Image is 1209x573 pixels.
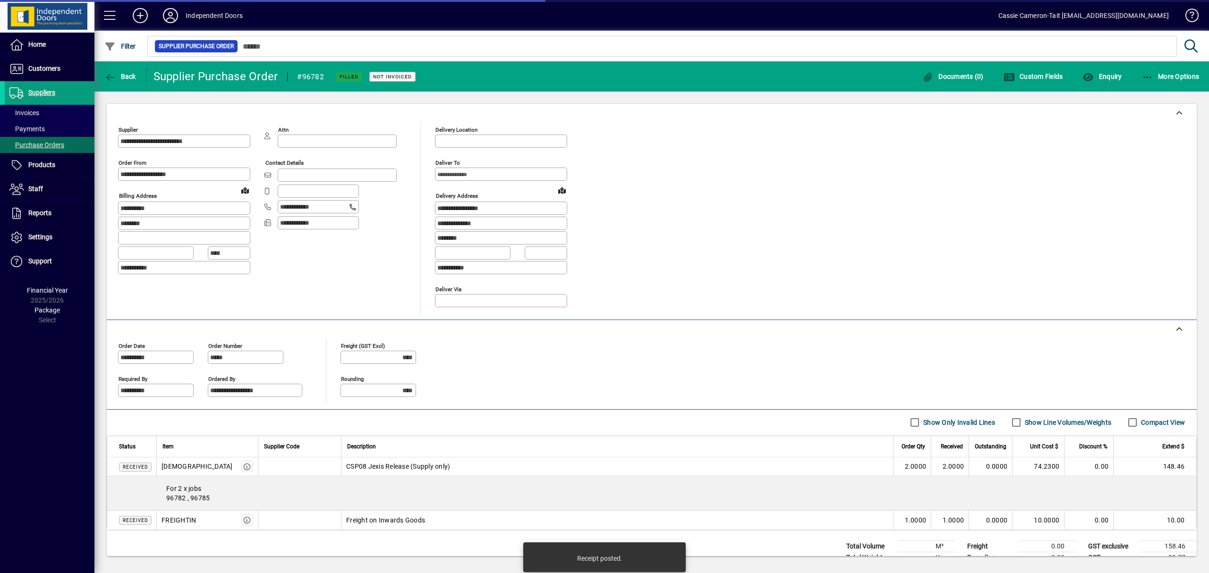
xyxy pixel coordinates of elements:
span: Filter [104,42,136,50]
span: Extend $ [1162,441,1184,452]
div: Independent Doors [186,8,243,23]
a: Invoices [5,105,94,121]
div: [DEMOGRAPHIC_DATA] [162,462,233,471]
span: Received [123,518,148,523]
a: Purchase Orders [5,137,94,153]
span: Not Invoiced [373,74,412,80]
td: M³ [898,540,955,552]
td: Total Weight [842,552,898,563]
td: 2.0000 [893,457,931,476]
a: Home [5,33,94,57]
span: Package [34,306,60,314]
mat-label: Rounding [341,375,364,382]
span: Received [941,441,963,452]
td: 158.46 [1140,540,1197,552]
td: 10.0000 [1012,511,1064,530]
mat-label: Attn [278,126,289,133]
button: Documents (0) [920,68,986,85]
a: Staff [5,177,94,201]
td: 1.0000 [931,511,969,530]
span: Customers [28,65,60,72]
span: Custom Fields [1004,73,1063,80]
span: Payments [9,125,45,133]
span: Supplier Purchase Order [159,42,234,51]
td: 0.00 [1019,540,1076,552]
span: Reports [28,209,51,217]
span: Description [347,441,376,452]
td: 0.00 [1019,552,1076,563]
button: Filter [102,38,138,55]
td: Rounding [962,552,1019,563]
td: 148.46 [1113,457,1196,476]
label: Show Only Invalid Lines [921,418,995,427]
mat-label: Deliver To [435,160,460,166]
td: 0.0000 [969,511,1012,530]
mat-label: Order number [208,342,242,349]
span: Documents (0) [922,73,984,80]
mat-label: Freight (GST excl) [341,342,385,349]
span: Order Qty [902,441,925,452]
div: FREIGHTIN [162,515,196,525]
mat-label: Ordered by [208,375,235,382]
td: 2.0000 [931,457,969,476]
span: Filled [340,74,358,80]
td: Total Volume [842,540,898,552]
span: Freight on Inwards Goods [346,515,425,525]
button: Profile [155,7,186,24]
div: For 2 x jobs 96782 , 96785 [107,476,1196,510]
span: More Options [1142,73,1200,80]
a: View on map [238,183,253,198]
td: Freight [962,540,1019,552]
mat-label: Delivery Location [435,126,477,133]
mat-label: Required by [119,375,147,382]
label: Compact View [1139,418,1185,427]
span: Invoices [9,109,39,117]
span: Received [123,464,148,470]
td: 74.2300 [1012,457,1064,476]
mat-label: Deliver via [435,286,461,292]
span: Discount % [1079,441,1107,452]
button: Back [102,68,138,85]
td: 1.0000 [893,511,931,530]
span: Products [28,161,55,169]
td: 0.00 [1064,457,1113,476]
td: GST exclusive [1083,540,1140,552]
span: Outstanding [975,441,1006,452]
span: CSP08 Jexis Release (Supply only) [346,462,450,471]
a: Settings [5,226,94,249]
span: Back [104,73,136,80]
span: Unit Cost $ [1030,441,1058,452]
app-page-header-button: Back [94,68,146,85]
label: Show Line Volumes/Weights [1023,418,1111,427]
span: Status [119,441,136,452]
a: Knowledge Base [1178,2,1197,33]
a: Reports [5,202,94,225]
mat-label: Order from [119,160,146,166]
span: Purchase Orders [9,141,64,149]
a: Customers [5,57,94,81]
a: Payments [5,121,94,137]
span: Support [28,257,52,265]
span: Staff [28,185,43,193]
mat-label: Order date [119,342,145,349]
td: 0.00 [1064,511,1113,530]
td: GST [1083,552,1140,563]
td: 10.00 [1113,511,1196,530]
td: 23.77 [1140,552,1197,563]
button: Custom Fields [1001,68,1065,85]
span: Home [28,41,46,48]
td: 0.0000 [969,457,1012,476]
span: Item [162,441,174,452]
td: Kg [898,552,955,563]
a: View on map [554,183,570,198]
span: Suppliers [28,89,55,96]
button: More Options [1140,68,1202,85]
span: Enquiry [1082,73,1122,80]
button: Enquiry [1080,68,1124,85]
div: Supplier Purchase Order [153,69,278,84]
mat-label: Supplier [119,126,138,133]
div: #96782 [297,69,324,84]
button: Add [125,7,155,24]
div: Cassie Cameron-Tait [EMAIL_ADDRESS][DOMAIN_NAME] [998,8,1169,23]
span: Settings [28,233,52,241]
